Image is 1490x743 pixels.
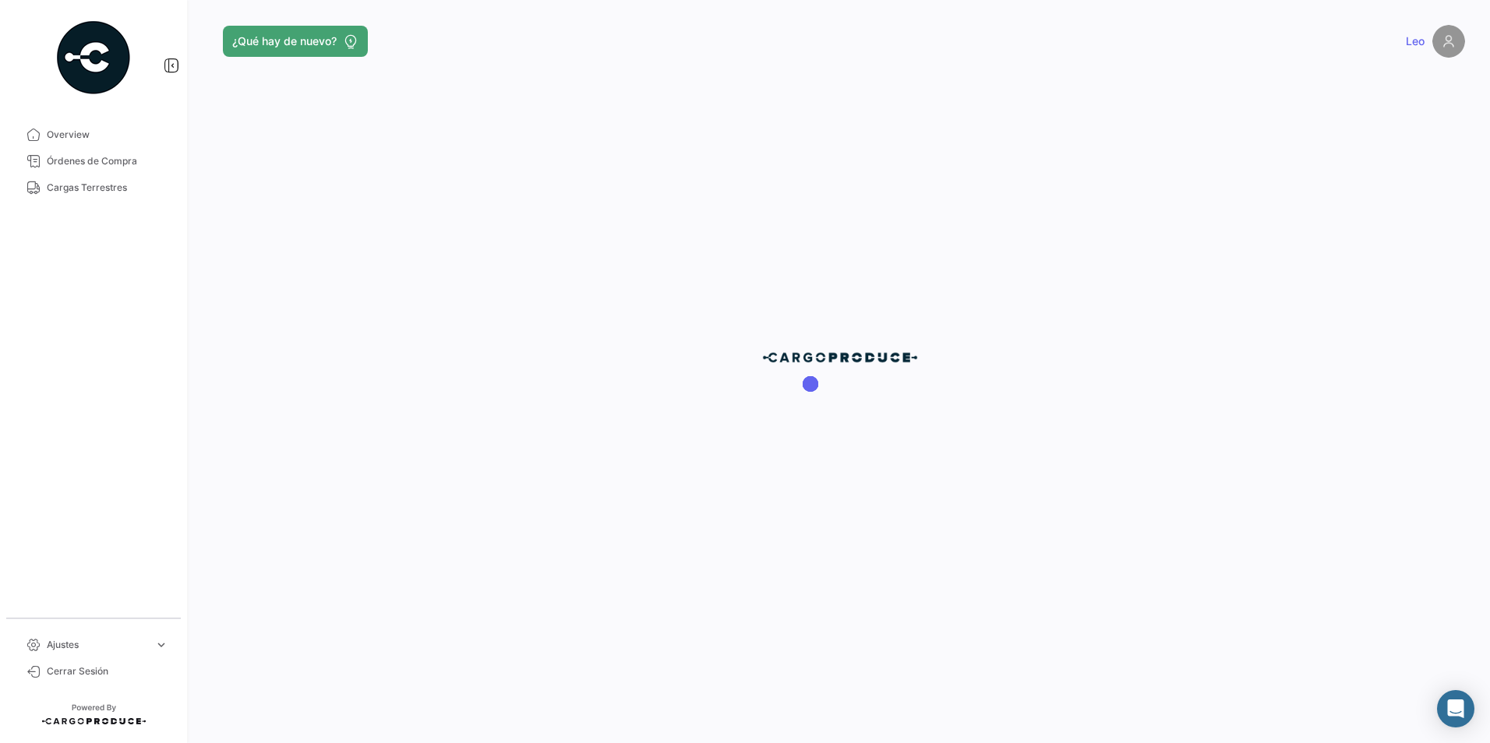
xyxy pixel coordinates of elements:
[47,154,168,168] span: Órdenes de Compra
[154,638,168,652] span: expand_more
[12,121,175,148] a: Overview
[1437,690,1474,727] div: Abrir Intercom Messenger
[47,128,168,142] span: Overview
[47,181,168,195] span: Cargas Terrestres
[47,638,148,652] span: Ajustes
[55,19,132,97] img: powered-by.png
[12,174,175,201] a: Cargas Terrestres
[762,351,918,364] img: cp-blue.png
[12,148,175,174] a: Órdenes de Compra
[47,664,168,678] span: Cerrar Sesión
